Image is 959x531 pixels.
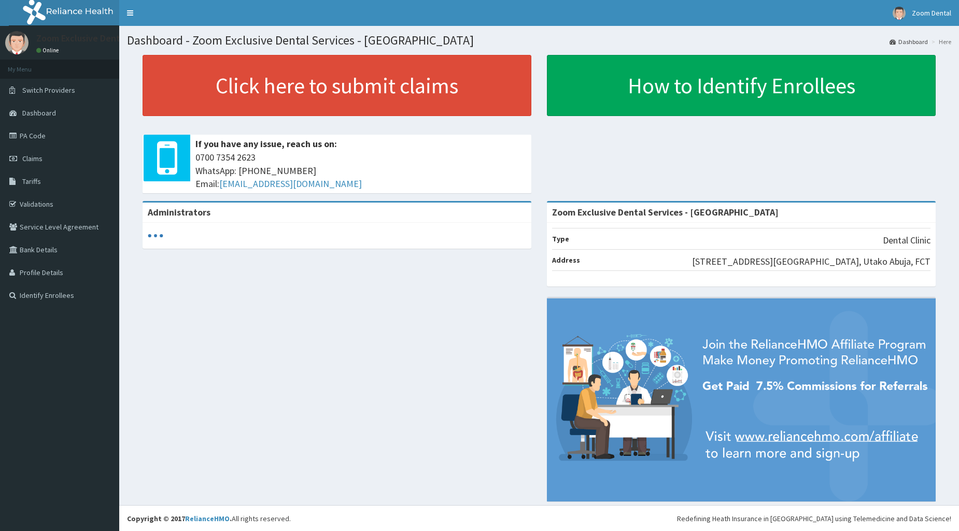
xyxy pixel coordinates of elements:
[36,47,61,54] a: Online
[883,234,930,247] p: Dental Clinic
[893,7,906,20] img: User Image
[185,514,230,523] a: RelianceHMO
[547,55,936,116] a: How to Identify Enrollees
[127,514,232,523] strong: Copyright © 2017 .
[552,234,569,243] b: Type
[195,138,337,150] b: If you have any issue, reach us on:
[22,108,56,118] span: Dashboard
[22,177,41,186] span: Tariffs
[36,34,196,43] p: Zoom Exclusive Dental Services Limited
[677,513,951,524] div: Redefining Heath Insurance in [GEOGRAPHIC_DATA] using Telemedicine and Data Science!
[22,85,75,95] span: Switch Providers
[148,228,163,243] svg: audio-loading
[127,34,951,47] h1: Dashboard - Zoom Exclusive Dental Services - [GEOGRAPHIC_DATA]
[5,31,29,54] img: User Image
[219,178,362,190] a: [EMAIL_ADDRESS][DOMAIN_NAME]
[143,55,531,116] a: Click here to submit claims
[692,255,930,268] p: [STREET_ADDRESS][GEOGRAPHIC_DATA], Utako Abuja, FCT
[552,206,779,218] strong: Zoom Exclusive Dental Services - [GEOGRAPHIC_DATA]
[195,151,526,191] span: 0700 7354 2623 WhatsApp: [PHONE_NUMBER] Email:
[552,255,580,265] b: Address
[890,37,928,46] a: Dashboard
[912,8,951,18] span: Zoom Dental
[547,298,936,502] img: provider-team-banner.png
[148,206,210,218] b: Administrators
[929,37,951,46] li: Here
[22,154,43,163] span: Claims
